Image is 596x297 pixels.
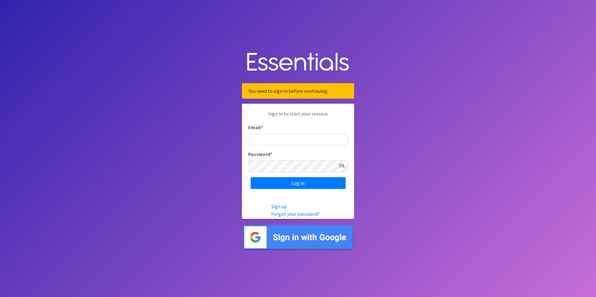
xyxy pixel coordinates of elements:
[248,150,272,158] label: Password
[261,124,263,130] abbr: required
[270,151,272,157] abbr: required
[248,110,348,124] p: Sign in to start your session
[248,124,263,131] label: Email
[271,211,320,217] a: Forgot your password?
[242,83,354,99] div: You need to sign in before continuing.
[242,46,354,78] img: Human Essentials
[271,203,287,210] a: Sign up
[242,224,354,251] img: Sign in with Google
[251,177,346,189] input: Log in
